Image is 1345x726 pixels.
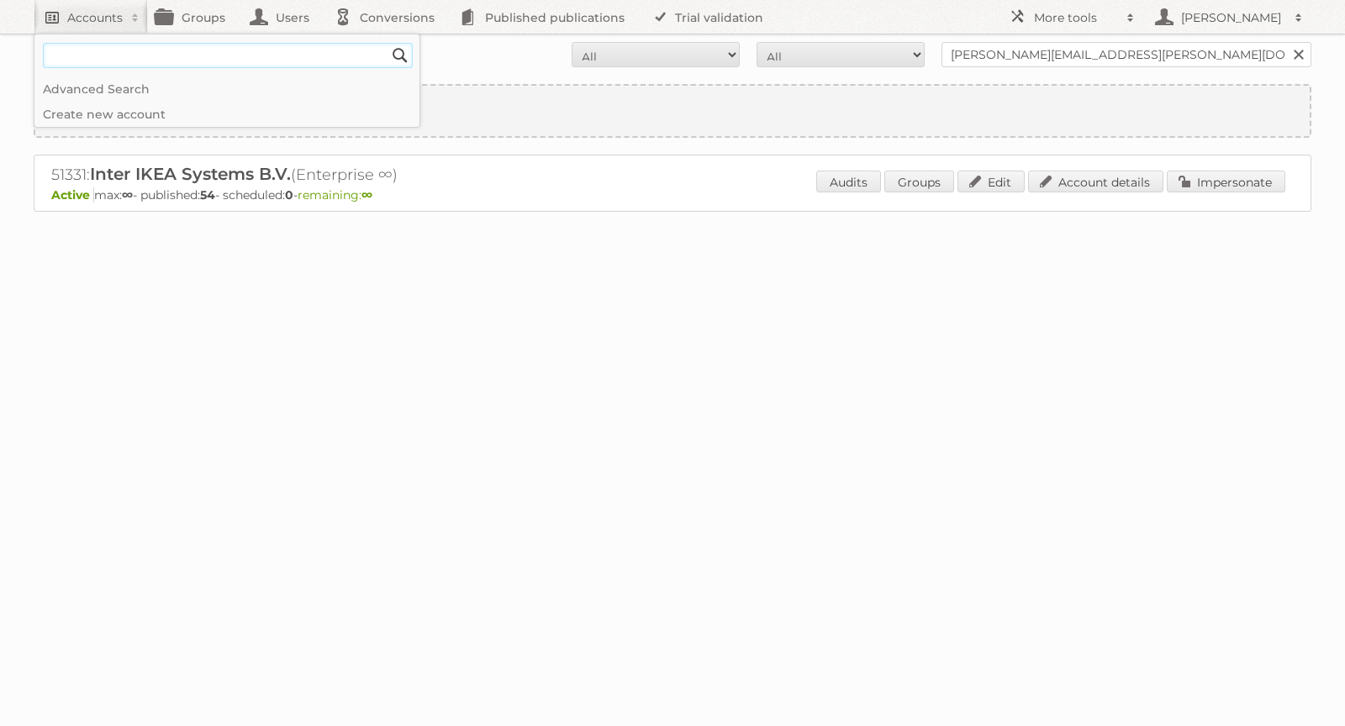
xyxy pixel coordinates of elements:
a: Create new account [34,102,419,127]
a: Audits [816,171,881,192]
strong: 54 [200,187,215,203]
a: Advanced Search [34,76,419,102]
strong: 0 [285,187,293,203]
a: Account details [1028,171,1163,192]
h2: 51331: (Enterprise ∞) [51,164,640,186]
a: Edit [957,171,1025,192]
p: max: - published: - scheduled: - [51,187,1294,203]
span: Inter IKEA Systems B.V. [90,164,291,184]
a: Groups [884,171,954,192]
strong: ∞ [122,187,133,203]
a: Impersonate [1167,171,1285,192]
a: Create new account [35,86,1310,136]
span: Active [51,187,94,203]
h2: More tools [1034,9,1118,26]
h2: Accounts [67,9,123,26]
h2: [PERSON_NAME] [1177,9,1286,26]
strong: ∞ [361,187,372,203]
input: Search [388,43,413,68]
span: remaining: [298,187,372,203]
